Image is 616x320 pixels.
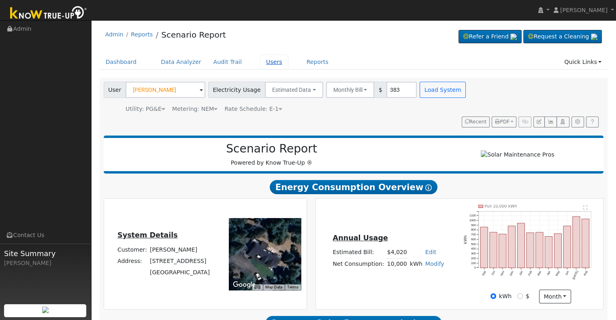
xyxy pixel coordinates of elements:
input: kWh [490,293,496,299]
button: Keyboard shortcuts [254,284,260,290]
a: Terms (opens in new tab) [287,285,298,289]
rect: onclick="" [582,219,590,268]
text: Jun [565,270,570,276]
a: Reports [131,31,153,38]
text: 100 [471,261,476,265]
text: 1000 [469,218,476,222]
button: Estimated Data [265,82,323,98]
td: [PERSON_NAME] [148,244,211,255]
text: 1100 [469,214,476,217]
td: $4,020 [386,247,408,259]
a: Help Link [586,117,599,128]
u: System Details [117,231,178,239]
rect: onclick="" [518,223,525,268]
text: May [555,270,561,277]
span: PDF [495,119,509,125]
div: [PERSON_NAME] [4,259,87,267]
button: Multi-Series Graph [544,117,557,128]
rect: onclick="" [499,234,506,268]
text: 800 [471,228,476,231]
img: Solar Maintenance Pros [481,150,554,159]
span: Alias: None [224,106,282,112]
text: Aug [583,270,589,277]
text: Feb [528,270,533,276]
a: Data Analyzer [155,55,207,70]
text: Oct [491,270,496,276]
a: Reports [301,55,335,70]
text: Pull 10,000 kWh [485,204,518,208]
text: 900 [471,223,476,227]
text: 200 [471,256,476,260]
text: 700 [471,233,476,236]
a: Open this area in Google Maps (opens a new window) [231,280,258,290]
a: Request a Cleaning [523,30,602,44]
td: kWh [408,258,424,270]
button: Load System [420,82,466,98]
img: retrieve [510,34,517,40]
td: [STREET_ADDRESS] [148,255,211,267]
button: Map Data [265,284,282,290]
td: Estimated Bill: [331,247,386,259]
text: [DATE] [572,270,580,280]
rect: onclick="" [527,233,534,268]
input: Select a User [126,82,205,98]
text: Sep [481,270,487,277]
button: Login As [556,117,569,128]
h2: Scenario Report [112,142,431,156]
button: PDF [492,117,516,128]
td: Customer: [116,244,148,255]
a: Modify [425,261,444,267]
span: Site Summary [4,248,87,259]
text: 400 [471,247,476,250]
span: Energy Consumption Overview [270,180,437,195]
a: Edit [425,249,436,255]
text: 300 [471,252,476,255]
span: User [104,82,126,98]
button: Edit User [533,117,545,128]
a: Admin [105,31,124,38]
text: Nov [500,270,505,276]
text: 500 [471,242,476,246]
td: [GEOGRAPHIC_DATA] [148,267,211,278]
text: Apr [546,270,552,276]
td: Net Consumption: [331,258,386,270]
button: month [539,290,571,303]
text: kWh [464,235,468,244]
label: kWh [499,292,512,301]
rect: onclick="" [480,227,488,268]
label: $ [526,292,529,301]
i: Show Help [425,184,432,191]
span: $ [374,82,387,98]
span: Electricity Usage [208,82,265,98]
div: Metering: NEM [172,105,217,113]
button: Settings [571,117,584,128]
rect: onclick="" [490,232,497,268]
a: Refer a Friend [458,30,522,44]
text: Jan [518,270,524,276]
img: Know True-Up [6,4,91,23]
rect: onclick="" [536,232,544,268]
text: 0 [474,266,476,269]
a: Users [260,55,288,70]
a: Audit Trail [207,55,248,70]
text:  [584,205,588,210]
u: Annual Usage [333,234,388,242]
span: [PERSON_NAME] [560,7,607,13]
div: Utility: PG&E [126,105,165,113]
img: retrieve [591,34,597,40]
button: Recent [462,117,490,128]
rect: onclick="" [545,236,552,268]
text: Dec [509,270,515,276]
rect: onclick="" [573,216,580,268]
a: Scenario Report [161,30,226,40]
rect: onclick="" [554,233,562,268]
button: Monthly Bill [326,82,375,98]
text: Mar [537,270,543,276]
rect: onclick="" [508,226,516,268]
td: Address: [116,255,148,267]
img: retrieve [42,307,49,313]
a: Dashboard [100,55,143,70]
text: 600 [471,237,476,241]
img: Google [231,280,258,290]
input: $ [517,293,523,299]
